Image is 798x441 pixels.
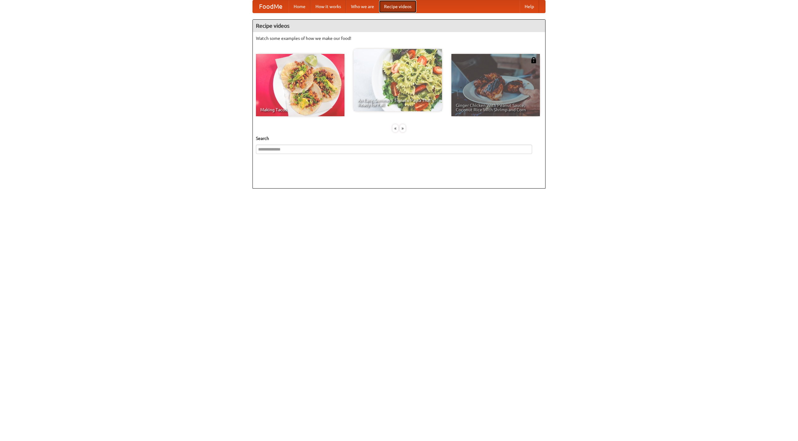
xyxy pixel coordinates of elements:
a: Recipe videos [379,0,416,13]
h5: Search [256,135,542,141]
a: Who we are [346,0,379,13]
div: « [392,124,398,132]
a: Help [520,0,539,13]
span: An Easy, Summery Tomato Pasta That's Ready for Fall [358,98,438,107]
a: Making Tacos [256,54,344,116]
img: 483408.png [531,57,537,63]
h4: Recipe videos [253,20,545,32]
a: An Easy, Summery Tomato Pasta That's Ready for Fall [353,49,442,111]
span: Making Tacos [260,108,340,112]
div: » [400,124,406,132]
a: How it works [310,0,346,13]
a: Home [289,0,310,13]
a: FoodMe [253,0,289,13]
p: Watch some examples of how we make our food! [256,35,542,41]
